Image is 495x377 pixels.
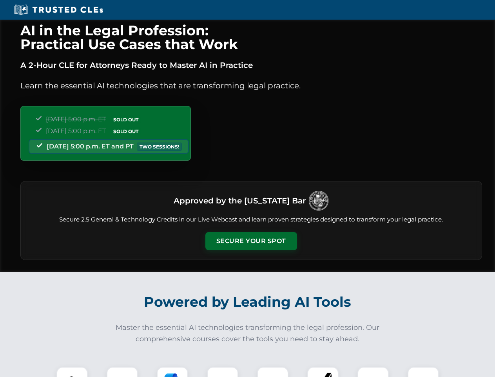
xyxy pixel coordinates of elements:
p: A 2-Hour CLE for Attorneys Ready to Master AI in Practice [20,59,482,71]
img: Trusted CLEs [12,4,105,16]
p: Learn the essential AI technologies that are transforming legal practice. [20,79,482,92]
h1: AI in the Legal Profession: Practical Use Cases that Work [20,24,482,51]
span: SOLD OUT [111,115,141,124]
h3: Approved by the [US_STATE] Bar [174,194,306,208]
img: Logo [309,191,328,210]
button: Secure Your Spot [205,232,297,250]
span: [DATE] 5:00 p.m. ET [46,115,106,123]
span: [DATE] 5:00 p.m. ET [46,127,106,135]
p: Secure 2.5 General & Technology Credits in our Live Webcast and learn proven strategies designed ... [30,215,472,224]
p: Master the essential AI technologies transforming the legal profession. Our comprehensive courses... [111,322,385,345]
span: SOLD OUT [111,127,141,135]
h2: Powered by Leading AI Tools [31,288,465,316]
